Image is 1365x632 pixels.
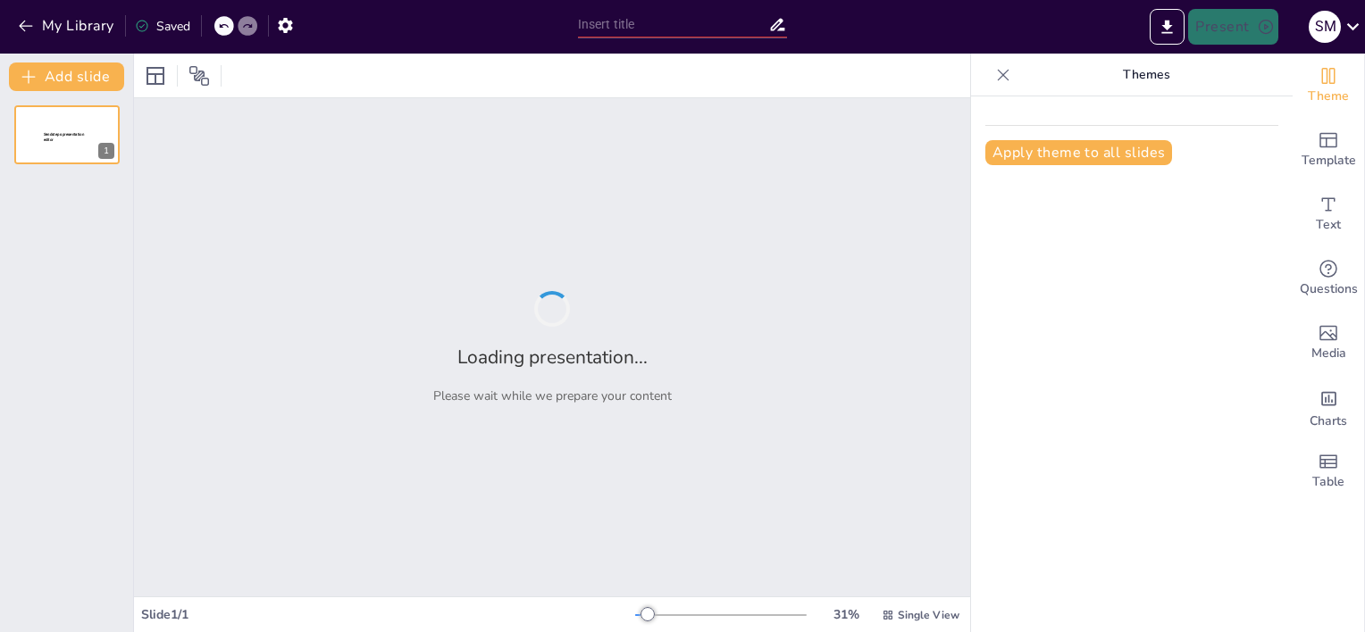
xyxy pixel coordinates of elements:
div: Saved [135,18,190,35]
button: Export to PowerPoint [1150,9,1185,45]
button: Present [1188,9,1277,45]
div: 31 % [825,606,867,623]
span: Sendsteps presentation editor [44,132,84,142]
span: Charts [1310,412,1347,431]
button: Add slide [9,62,124,91]
div: Add charts and graphs [1293,375,1364,439]
input: Insert title [578,12,769,37]
button: My Library [13,12,121,40]
span: Media [1311,344,1346,363]
div: S M [1309,11,1341,43]
div: 1 [14,105,120,164]
span: Text [1316,215,1341,235]
div: Slide 1 / 1 [141,606,635,623]
div: Get real-time input from your audience [1293,246,1364,311]
span: Theme [1308,87,1349,106]
div: Add images, graphics, shapes or video [1293,311,1364,375]
div: 1 [98,143,114,159]
span: Template [1302,151,1356,170]
div: Add ready made slides [1293,118,1364,182]
div: Layout [141,62,170,90]
div: Change the overall theme [1293,54,1364,118]
span: Single View [898,608,959,622]
span: Position [188,65,210,87]
div: Add text boxes [1293,182,1364,246]
p: Themes [1017,54,1275,96]
span: Table [1312,472,1344,492]
span: Questions [1300,279,1358,299]
p: Please wait while we prepare your content [433,387,672,404]
button: Apply theme to all slides [985,140,1172,165]
button: S M [1309,9,1341,45]
h2: Loading presentation... [457,345,648,370]
div: Add a table [1293,439,1364,503]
